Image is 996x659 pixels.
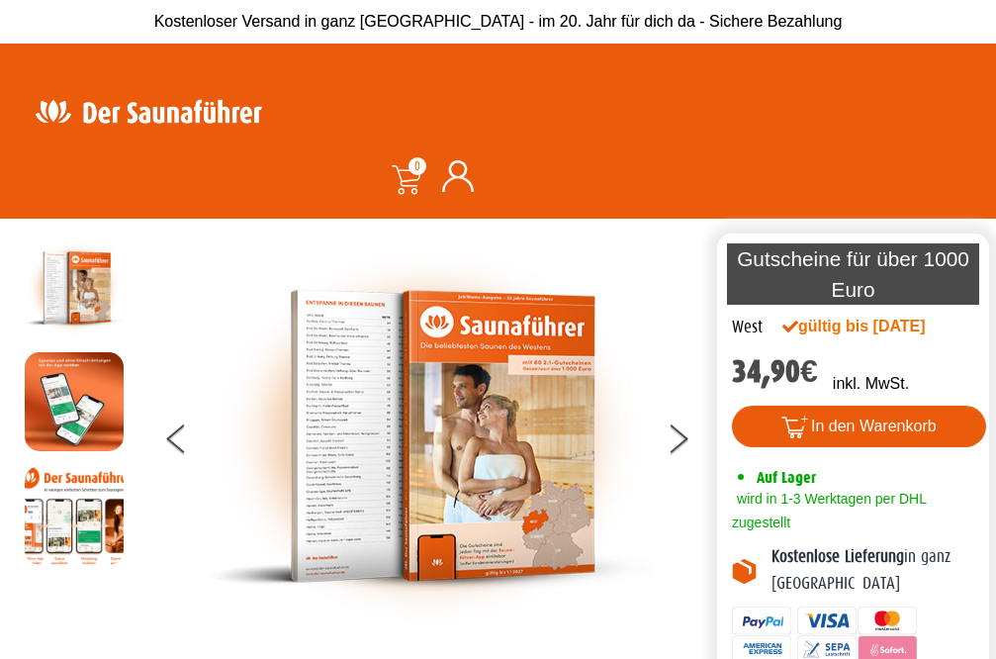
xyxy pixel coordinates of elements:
[25,466,124,565] img: Anleitung7tn
[782,315,932,338] div: gültig bis [DATE]
[25,238,124,337] img: der-saunafuehrer-2025-west
[208,238,653,634] img: der-saunafuehrer-2025-west
[757,468,816,487] span: Auf Lager
[154,13,843,30] span: Kostenloser Versand in ganz [GEOGRAPHIC_DATA] - im 20. Jahr für dich da - Sichere Bezahlung
[727,243,979,305] p: Gutscheine für über 1000 Euro
[771,544,974,597] p: in ganz [GEOGRAPHIC_DATA]
[25,352,124,451] img: MOCKUP-iPhone_regional
[732,406,986,447] button: In den Warenkorb
[732,353,818,390] bdi: 34,90
[800,353,818,390] span: €
[408,157,426,175] span: 0
[833,372,909,396] p: inkl. MwSt.
[732,491,926,530] span: wird in 1-3 Werktagen per DHL zugestellt
[732,315,763,340] div: West
[771,547,904,566] b: Kostenlose Lieferung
